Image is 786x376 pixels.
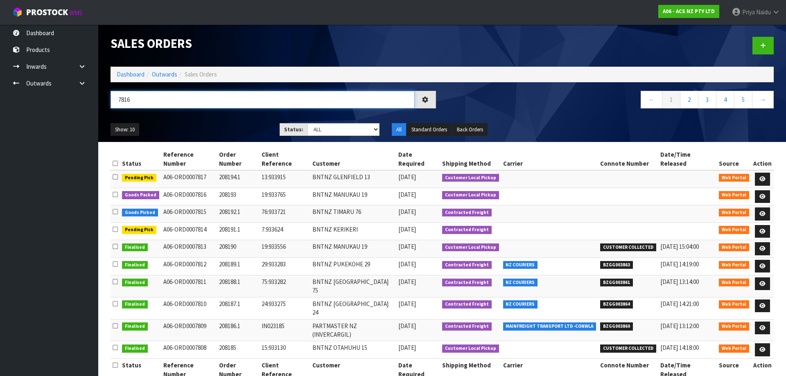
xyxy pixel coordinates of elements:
[161,240,217,258] td: A06-ORD0007813
[658,148,717,170] th: Date/Time Released
[641,91,662,108] a: ←
[310,223,396,240] td: BNTNZ KERIKERI
[442,279,492,287] span: Contracted Freight
[310,205,396,223] td: BNTNZ TIMARU 76
[161,188,217,205] td: A06-ORD0007816
[442,209,492,217] span: Contracted Freight
[122,191,159,199] span: Goods Packed
[501,148,599,170] th: Carrier
[442,243,499,252] span: Customer Local Pickup
[398,260,416,268] span: [DATE]
[122,300,148,308] span: Finalised
[161,341,217,359] td: A06-ORD0007808
[442,344,499,353] span: Customer Local Pickup
[719,261,749,269] span: Web Portal
[442,174,499,182] span: Customer Local Pickup
[310,240,396,258] td: BNTNZ MANUKAU 19
[217,319,260,341] td: 208186.1
[310,170,396,188] td: BNTNZ GLENFIELD 13
[217,148,260,170] th: Order Number
[260,148,310,170] th: Client Reference
[217,170,260,188] td: 208194.1
[442,261,492,269] span: Contracted Freight
[217,297,260,319] td: 208187.1
[310,257,396,275] td: BNTNZ PUKEKOHE 29
[310,275,396,297] td: BNTNZ [GEOGRAPHIC_DATA] 75
[185,70,217,78] span: Sales Orders
[719,300,749,308] span: Web Portal
[396,148,440,170] th: Date Required
[260,240,310,258] td: 19:933556
[752,91,774,108] a: →
[719,226,749,234] span: Web Portal
[111,91,415,108] input: Search sales orders
[503,261,538,269] span: NZ COURIERS
[161,170,217,188] td: A06-ORD0007817
[600,279,633,287] span: BZGG003861
[660,243,699,250] span: [DATE] 15:04:00
[600,322,633,331] span: BZGG003860
[260,319,310,341] td: IN023185
[120,148,161,170] th: Status
[260,170,310,188] td: 13:933915
[398,191,416,198] span: [DATE]
[111,37,436,50] h1: Sales Orders
[217,240,260,258] td: 208190
[12,7,23,17] img: cube-alt.png
[217,275,260,297] td: 208188.1
[217,223,260,240] td: 208191.1
[503,300,538,308] span: NZ COURIERS
[161,275,217,297] td: A06-ORD0007811
[392,123,406,136] button: All
[260,188,310,205] td: 19:933765
[260,223,310,240] td: 7:933624
[260,341,310,359] td: 15:933130
[310,188,396,205] td: BNTNZ MANUKAU 19
[600,243,656,252] span: CUSTOMER COLLECTED
[660,278,699,286] span: [DATE] 13:14:00
[398,208,416,216] span: [DATE]
[742,8,755,16] span: Priya
[660,260,699,268] span: [DATE] 14:19:00
[660,322,699,330] span: [DATE] 13:12:00
[217,205,260,223] td: 208192.1
[310,341,396,359] td: BNTNZ OTAHUHU 15
[442,300,492,308] span: Contracted Freight
[442,322,492,331] span: Contracted Freight
[756,8,771,16] span: Naidu
[122,322,148,331] span: Finalised
[407,123,452,136] button: Standard Orders
[719,191,749,199] span: Web Portal
[161,257,217,275] td: A06-ORD0007812
[217,257,260,275] td: 208189.1
[680,91,698,108] a: 2
[452,123,488,136] button: Back Orders
[260,205,310,223] td: 76:933721
[719,279,749,287] span: Web Portal
[719,174,749,182] span: Web Portal
[716,91,734,108] a: 4
[751,148,774,170] th: Action
[161,148,217,170] th: Reference Number
[161,223,217,240] td: A06-ORD0007814
[658,5,719,18] a: A06 - ACS NZ PTY LTD
[734,91,752,108] a: 5
[398,225,416,233] span: [DATE]
[260,257,310,275] td: 29:933283
[600,261,633,269] span: BZGG003863
[442,191,499,199] span: Customer Local Pickup
[398,173,416,181] span: [DATE]
[122,226,156,234] span: Pending Pick
[122,344,148,353] span: Finalised
[398,322,416,330] span: [DATE]
[600,344,656,353] span: CUSTOMER COLLECTED
[260,297,310,319] td: 24:933275
[719,344,749,353] span: Web Portal
[217,341,260,359] td: 208185
[310,148,396,170] th: Customer
[600,300,633,308] span: BZGG003864
[217,188,260,205] td: 208193
[398,300,416,308] span: [DATE]
[663,8,715,15] strong: A06 - ACS NZ PTY LTD
[310,319,396,341] td: PARTMASTER NZ (INVERCARGIL)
